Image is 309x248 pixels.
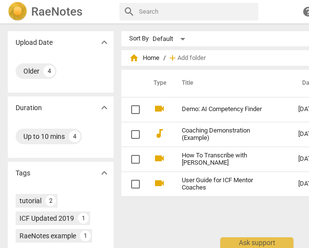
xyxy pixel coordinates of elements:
button: Show more [97,35,112,50]
span: home [129,53,139,63]
h2: RaeNotes [31,5,82,19]
a: Demo: AI Competency Finder [182,106,263,113]
span: expand_more [98,167,110,179]
div: Older [23,66,39,76]
img: Logo [8,2,27,21]
div: tutorial [19,196,41,206]
a: LogoRaeNotes [8,2,112,21]
div: RaeNotes example [19,231,76,241]
button: Show more [97,166,112,180]
span: Add folder [177,55,206,62]
th: Type [146,70,170,97]
span: Home [129,53,159,63]
th: Title [170,70,290,97]
div: 4 [69,131,80,142]
div: ICF Updated 2019 [19,213,74,223]
div: Default [153,31,189,47]
div: 1 [80,230,91,241]
span: add [168,53,177,63]
div: Up to 10 mins [23,132,65,141]
span: audiotrack [154,128,165,139]
span: / [163,55,166,62]
input: Search [139,4,254,19]
div: 4 [43,65,55,77]
p: Tags [16,168,30,178]
a: User Guide for ICF Mentor Coaches [182,177,263,191]
span: videocam [154,153,165,164]
span: expand_more [98,102,110,114]
div: Sort By [129,35,149,42]
a: Coaching Demonstration (Example) [182,127,263,142]
span: search [123,6,135,18]
span: expand_more [98,37,110,48]
span: videocam [154,177,165,189]
span: videocam [154,103,165,114]
div: 2 [45,195,56,206]
p: Upload Date [16,38,53,48]
button: Show more [97,100,112,115]
p: Duration [16,103,42,113]
a: How To Transcribe with [PERSON_NAME] [182,152,263,167]
div: Ask support [220,237,293,248]
div: 1 [78,213,89,224]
